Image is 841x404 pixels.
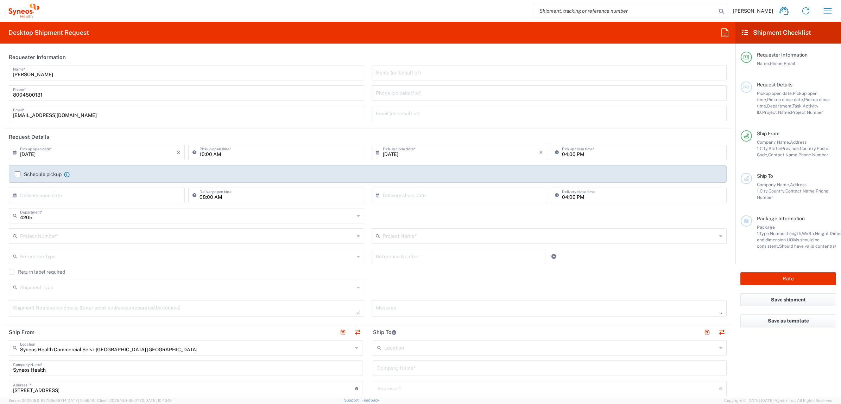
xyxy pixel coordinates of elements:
[769,188,785,194] span: Country,
[800,146,817,151] span: Country,
[8,28,89,37] h2: Desktop Shipment Request
[144,398,172,403] span: [DATE] 10:40:19
[770,231,787,236] span: Number,
[740,272,836,285] button: Rate
[757,52,808,58] span: Requester Information
[760,188,769,194] span: City,
[770,61,784,66] span: Phone,
[9,54,66,61] h2: Requester Information
[757,131,779,136] span: Ship From
[792,103,803,109] span: Task,
[539,147,543,158] i: ×
[757,91,793,96] span: Pickup open date,
[9,269,65,275] label: Return label required
[791,110,823,115] span: Project Number
[373,329,396,336] h2: Ship To
[361,398,379,402] a: Feedback
[97,398,172,403] span: Client: 2025.16.0-8fc0770
[785,188,816,194] span: Contact Name,
[724,397,833,404] span: Copyright © [DATE]-[DATE] Agistix Inc., All Rights Reserved
[757,61,770,66] span: Name,
[67,398,94,403] span: [DATE] 10:56:16
[757,182,790,187] span: Company Name,
[740,293,836,306] button: Save shipment
[757,216,805,221] span: Package Information
[759,231,770,236] span: Type,
[757,224,775,236] span: Package 1:
[15,171,62,177] label: Schedule pickup
[798,152,828,157] span: Phone Number
[802,231,815,236] span: Width,
[760,146,769,151] span: City,
[177,147,181,158] i: ×
[815,231,830,236] span: Height,
[787,231,802,236] span: Length,
[767,97,804,102] span: Pickup close date,
[549,252,559,261] a: Add Reference
[768,152,798,157] span: Contact Name,
[767,103,792,109] span: Department,
[757,139,790,145] span: Company Name,
[757,173,773,179] span: Ship To
[344,398,362,402] a: Support
[779,243,836,249] span: Should have valid content(s)
[9,133,49,141] h2: Request Details
[9,329,34,336] h2: Ship From
[757,82,792,87] span: Request Details
[762,110,791,115] span: Project Name,
[733,8,773,14] span: [PERSON_NAME]
[784,61,795,66] span: Email
[740,314,836,327] button: Save as template
[769,146,800,151] span: State/Province,
[8,398,94,403] span: Server: 2025.16.0-82789e55714
[742,28,811,37] h2: Shipment Checklist
[534,4,716,18] input: Shipment, tracking or reference number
